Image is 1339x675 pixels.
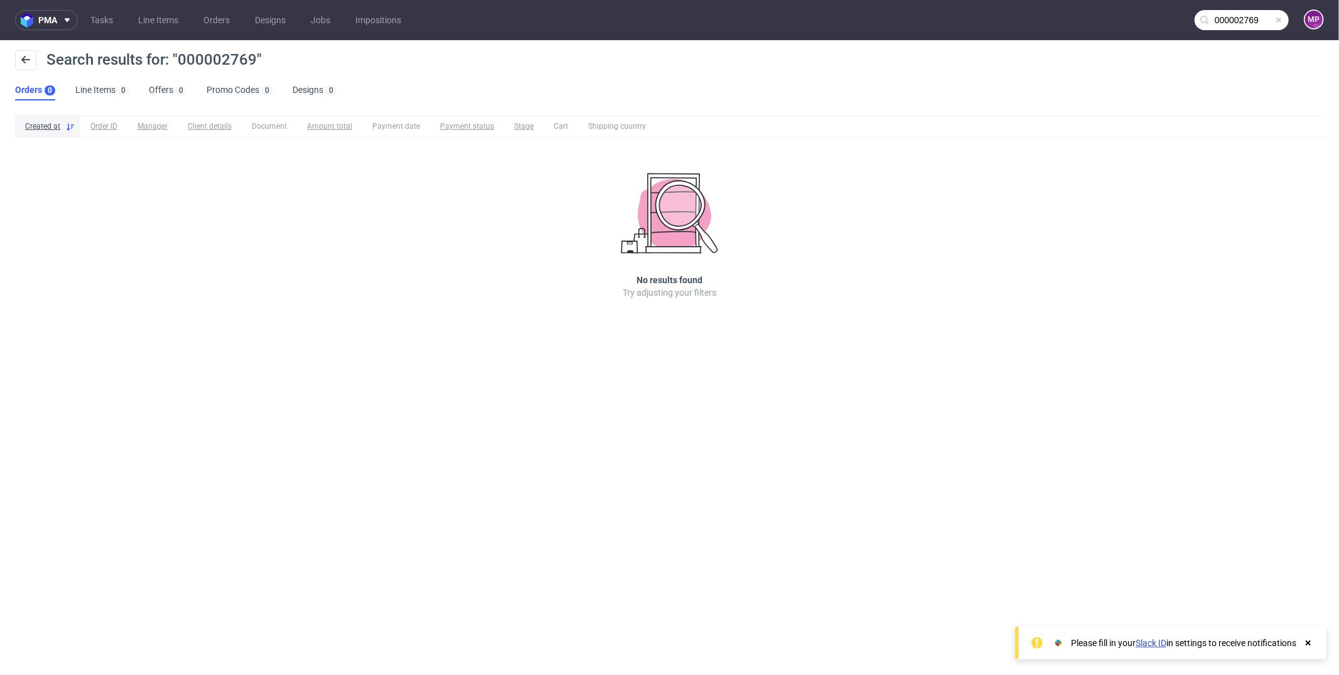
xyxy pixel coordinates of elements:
a: Offers0 [149,80,186,100]
span: Document [252,121,287,132]
a: Tasks [83,10,121,30]
a: Line Items [131,10,186,30]
span: Client details [188,121,232,132]
a: Jobs [303,10,338,30]
div: Please fill in your in settings to receive notifications [1071,637,1296,649]
figcaption: MP [1305,11,1323,28]
div: 0 [179,86,183,95]
a: Orders [196,10,237,30]
p: Try adjusting your filters [623,286,716,299]
span: Created at [25,121,60,132]
img: Slack [1052,637,1065,649]
div: 0 [329,86,333,95]
span: pma [38,16,57,24]
span: Manager [137,121,168,132]
div: 0 [121,86,126,95]
a: Designs [247,10,293,30]
a: Line Items0 [75,80,129,100]
a: Designs0 [293,80,336,100]
img: logo [21,13,38,28]
div: 0 [265,86,269,95]
span: Stage [514,121,534,132]
span: Cart [554,121,568,132]
span: Payment date [372,121,420,132]
div: 0 [48,86,52,95]
span: Search results for: "000002769" [46,51,262,68]
button: pma [15,10,78,30]
h3: No results found [637,274,702,286]
span: Payment status [440,121,494,132]
a: Promo Codes0 [207,80,272,100]
span: Shipping country [588,121,646,132]
a: Orders0 [15,80,55,100]
span: Order ID [90,121,117,132]
span: Amount total [307,121,352,132]
a: Impositions [348,10,409,30]
a: Slack ID [1136,638,1166,648]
